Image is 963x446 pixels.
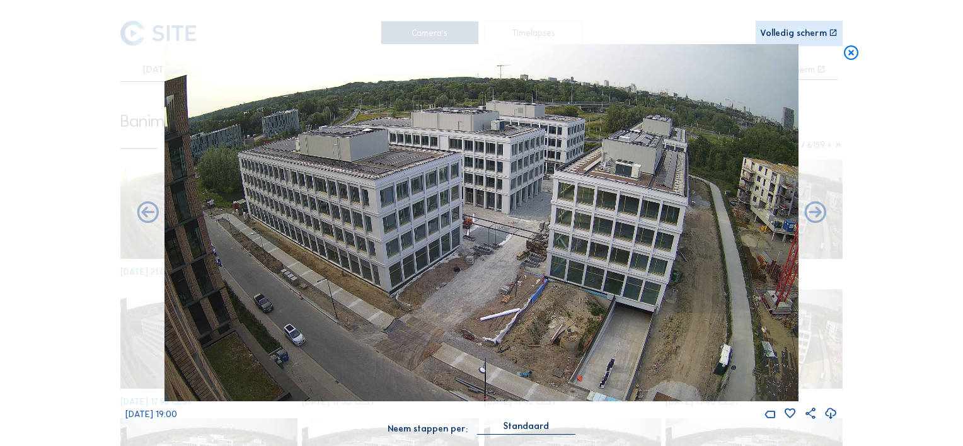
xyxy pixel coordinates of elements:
[388,425,468,433] div: Neem stappen per:
[760,29,827,38] div: Volledig scherm
[125,409,177,420] span: [DATE] 19:00
[477,421,575,434] div: Standaard
[802,200,828,226] i: Back
[135,200,161,226] i: Forward
[504,421,549,432] div: Standaard
[164,44,799,401] img: Image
